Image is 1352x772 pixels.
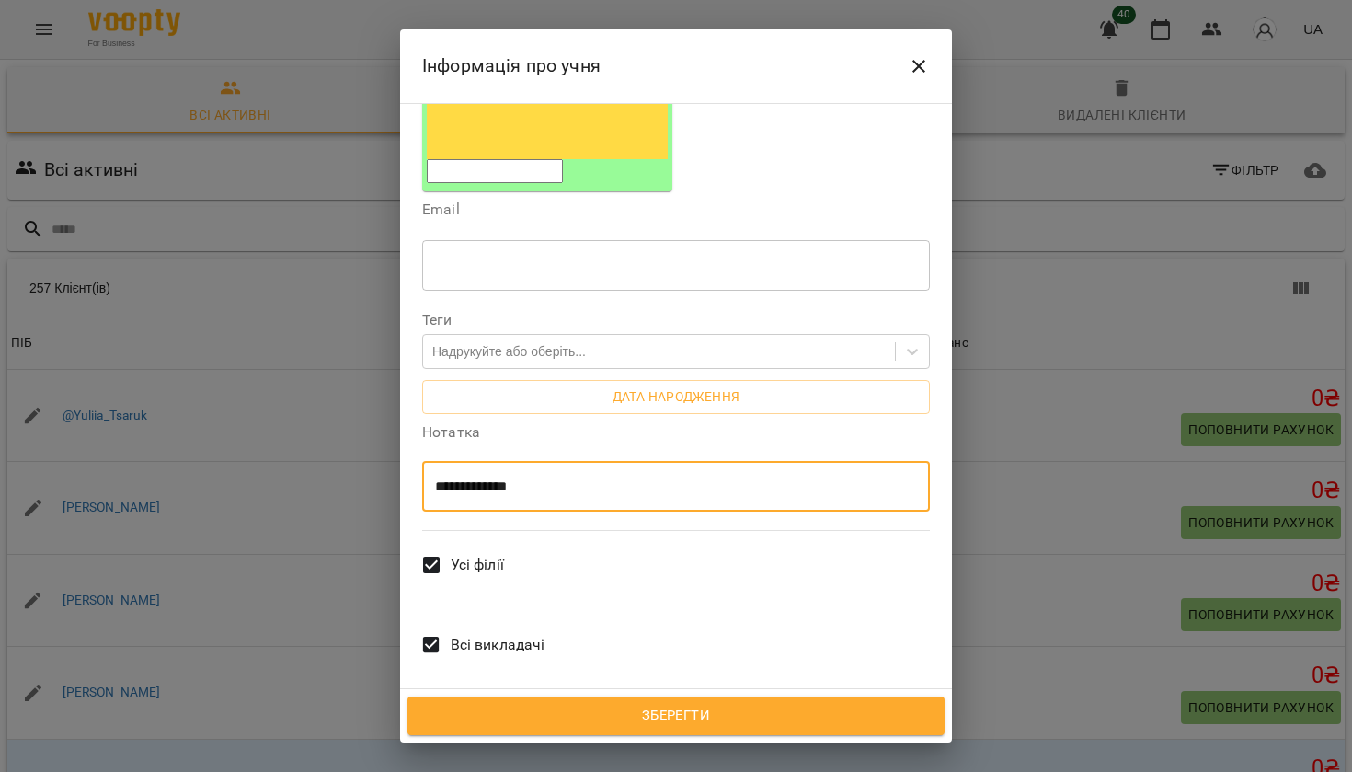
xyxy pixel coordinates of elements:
[897,44,941,88] button: Close
[422,202,930,217] label: Email
[422,380,930,413] button: Дата народження
[422,313,930,328] label: Теги
[428,704,924,728] span: Зберегти
[437,386,915,408] span: Дата народження
[407,697,945,735] button: Зберегти
[422,425,930,440] label: Нотатка
[451,554,504,576] span: Усі філії
[451,634,545,656] span: Всі викладачі
[422,52,601,80] h6: Інформація про учня
[432,342,586,361] div: Надрукуйте або оберіть...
